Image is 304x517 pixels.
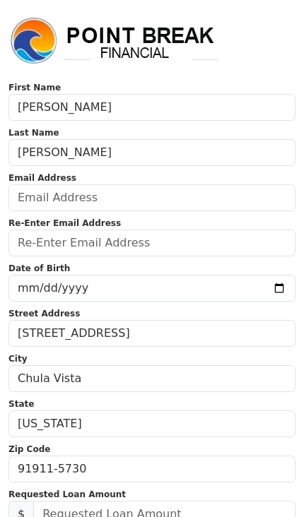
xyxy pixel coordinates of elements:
[8,230,296,256] input: Re-Enter Email Address
[8,94,296,121] input: First Name
[8,456,296,482] input: Zip Code
[8,309,80,319] strong: Street Address
[8,320,296,347] input: Street Address
[8,218,121,228] strong: Re-Enter Email Address
[8,139,296,166] input: Last Name
[8,365,296,392] input: City
[8,444,50,454] strong: Zip Code
[8,16,221,66] img: logo.png
[8,399,34,409] strong: State
[8,263,70,273] strong: Date of Birth
[8,489,126,499] strong: Requested Loan Amount
[8,128,59,138] strong: Last Name
[8,83,61,93] strong: First Name
[8,184,296,211] input: Email Address
[8,354,27,364] strong: City
[8,173,76,183] strong: Email Address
